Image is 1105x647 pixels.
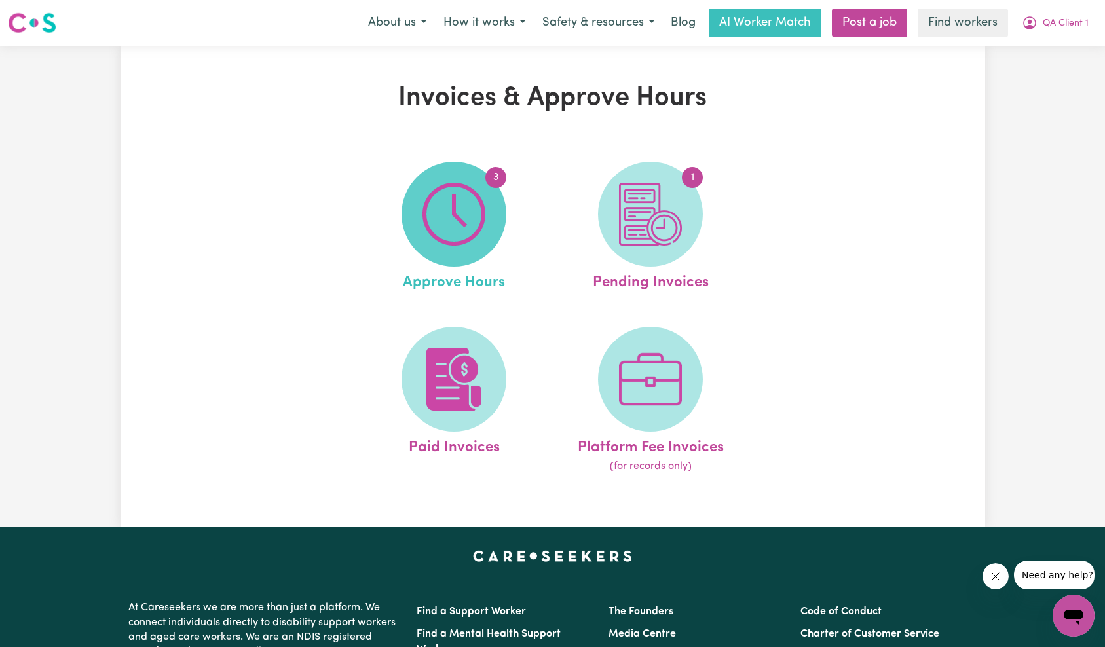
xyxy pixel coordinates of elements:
[556,162,745,294] a: Pending Invoices
[8,8,56,38] a: Careseekers logo
[1043,16,1089,31] span: QA Client 1
[534,9,663,37] button: Safety & resources
[403,267,505,294] span: Approve Hours
[609,629,676,639] a: Media Centre
[556,327,745,475] a: Platform Fee Invoices(for records only)
[682,167,703,188] span: 1
[983,563,1009,589] iframe: Close message
[1013,9,1097,37] button: My Account
[360,327,548,475] a: Paid Invoices
[409,432,500,459] span: Paid Invoices
[800,629,939,639] a: Charter of Customer Service
[832,9,907,37] a: Post a job
[360,162,548,294] a: Approve Hours
[1014,561,1095,589] iframe: Message from company
[663,9,703,37] a: Blog
[473,551,632,561] a: Careseekers home page
[609,606,673,617] a: The Founders
[578,432,724,459] span: Platform Fee Invoices
[8,11,56,35] img: Careseekers logo
[593,267,709,294] span: Pending Invoices
[485,167,506,188] span: 3
[417,606,526,617] a: Find a Support Worker
[1053,595,1095,637] iframe: Button to launch messaging window
[610,458,692,474] span: (for records only)
[800,606,882,617] a: Code of Conduct
[272,83,833,114] h1: Invoices & Approve Hours
[360,9,435,37] button: About us
[918,9,1008,37] a: Find workers
[709,9,821,37] a: AI Worker Match
[435,9,534,37] button: How it works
